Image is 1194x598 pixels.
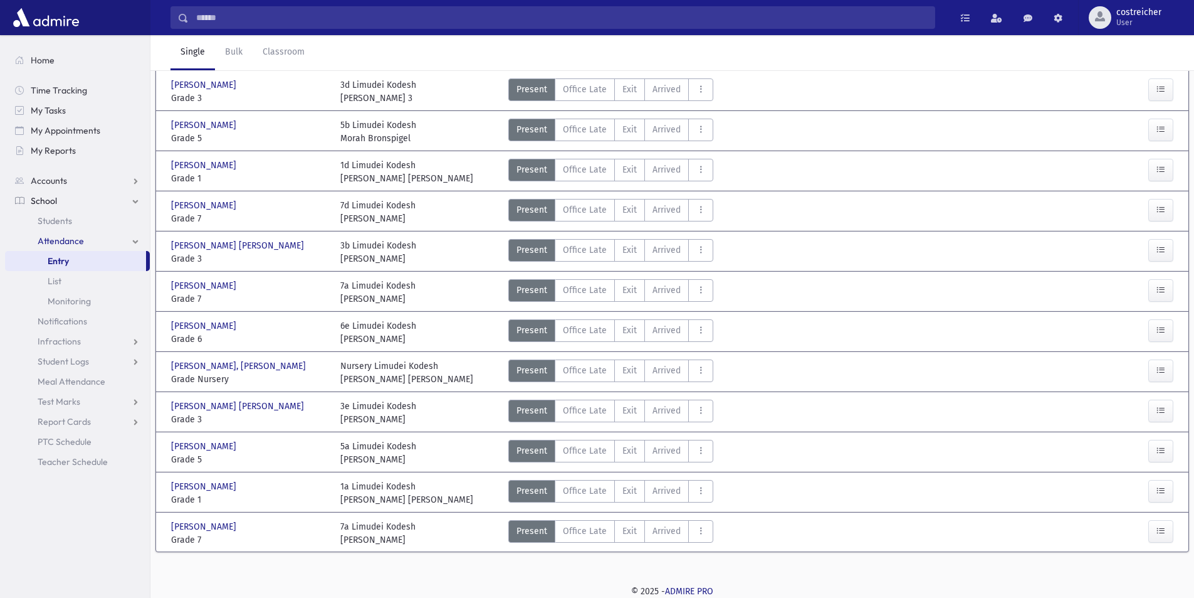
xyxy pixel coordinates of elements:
span: Exit [622,163,637,176]
div: AttTypes [508,520,713,547]
span: Office Late [563,203,607,216]
span: Present [516,83,547,96]
span: Present [516,525,547,538]
span: Accounts [31,175,67,186]
span: Present [516,364,547,377]
span: Arrived [652,364,681,377]
a: Teacher Schedule [5,452,150,472]
a: Monitoring [5,291,150,311]
div: 7a Limudei Kodesh [PERSON_NAME] [340,279,416,306]
div: AttTypes [508,78,713,105]
span: Arrived [652,525,681,538]
span: Grade 7 [171,292,328,306]
span: Test Marks [38,396,80,407]
div: AttTypes [508,440,713,466]
div: 3d Limudei Kodesh [PERSON_NAME] 3 [340,78,416,105]
span: Grade 1 [171,172,328,185]
span: Arrived [652,163,681,176]
span: Grade 7 [171,533,328,547]
span: [PERSON_NAME] [171,279,239,292]
span: Office Late [563,364,607,377]
span: My Reports [31,145,76,156]
span: PTC Schedule [38,436,92,447]
span: Teacher Schedule [38,456,108,467]
div: 6e Limudei Kodesh [PERSON_NAME] [340,319,416,346]
span: Present [516,444,547,457]
span: Present [516,123,547,136]
a: Time Tracking [5,80,150,100]
span: Present [516,243,547,257]
a: Bulk [215,35,253,70]
span: Present [516,284,547,297]
span: User [1116,18,1161,28]
div: 5b Limudei Kodesh Morah Bronspigel [340,119,416,145]
span: Grade Nursery [171,373,328,386]
span: Office Late [563,324,607,337]
span: [PERSON_NAME] [171,319,239,333]
span: Students [38,215,72,227]
div: Nursery Limudei Kodesh [PERSON_NAME] [PERSON_NAME] [340,360,473,386]
span: Office Late [563,243,607,257]
span: Arrived [652,444,681,457]
span: Office Late [563,123,607,136]
a: List [5,271,150,291]
span: Exit [622,123,637,136]
a: PTC Schedule [5,432,150,452]
a: My Reports [5,141,150,161]
span: Office Late [563,163,607,176]
a: Classroom [253,35,315,70]
span: Office Late [563,284,607,297]
span: [PERSON_NAME] [171,440,239,453]
span: Exit [622,284,637,297]
span: My Appointments [31,125,100,136]
span: [PERSON_NAME] [171,480,239,493]
span: Notifications [38,316,87,327]
a: Home [5,50,150,70]
a: Infractions [5,331,150,351]
span: Time Tracking [31,85,87,96]
span: [PERSON_NAME] [171,159,239,172]
div: AttTypes [508,239,713,265]
span: Office Late [563,525,607,538]
span: [PERSON_NAME] [171,78,239,92]
a: Accounts [5,171,150,191]
div: 3e Limudei Kodesh [PERSON_NAME] [340,400,416,426]
span: Grade 7 [171,212,328,225]
div: 1d Limudei Kodesh [PERSON_NAME] [PERSON_NAME] [340,159,473,185]
div: AttTypes [508,400,713,426]
div: © 2025 - [170,585,1174,598]
span: Exit [622,404,637,417]
a: Test Marks [5,392,150,412]
a: Attendance [5,231,150,251]
span: [PERSON_NAME] [171,199,239,212]
span: Meal Attendance [38,376,105,387]
div: AttTypes [508,319,713,346]
a: Meal Attendance [5,371,150,392]
span: [PERSON_NAME] [PERSON_NAME] [171,239,306,252]
span: [PERSON_NAME] [PERSON_NAME] [171,400,306,413]
a: My Tasks [5,100,150,120]
span: Present [516,484,547,498]
span: Grade 3 [171,252,328,265]
span: Exit [622,525,637,538]
span: Exit [622,484,637,498]
span: School [31,195,57,206]
span: Present [516,163,547,176]
span: Office Late [563,444,607,457]
span: Arrived [652,284,681,297]
span: Infractions [38,336,81,347]
span: Exit [622,203,637,216]
span: Present [516,404,547,417]
div: 5a Limudei Kodesh [PERSON_NAME] [340,440,416,466]
span: Exit [622,324,637,337]
div: AttTypes [508,159,713,185]
div: 7d Limudei Kodesh [PERSON_NAME] [340,199,416,225]
div: AttTypes [508,199,713,225]
span: Grade 3 [171,92,328,105]
span: Office Late [563,484,607,498]
span: Grade 5 [171,132,328,145]
div: 1a Limudei Kodesh [PERSON_NAME] [PERSON_NAME] [340,480,473,506]
span: Exit [622,364,637,377]
span: Exit [622,444,637,457]
a: Entry [5,251,146,271]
